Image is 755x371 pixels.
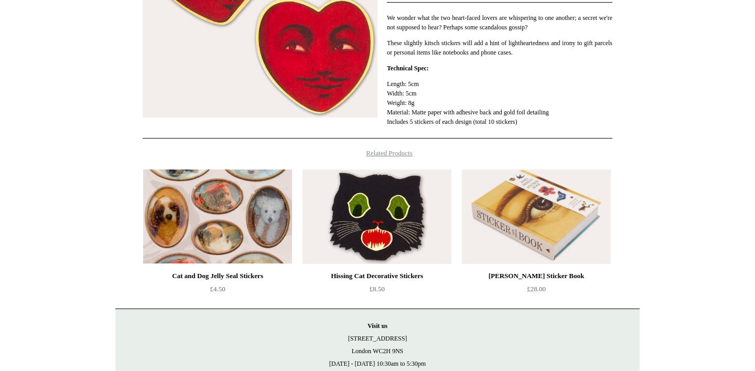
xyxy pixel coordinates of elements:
a: Cat and Dog Jelly Seal Stickers £4.50 [143,270,292,313]
p: We wonder what the two heart-faced lovers are whispering to one another; a secret we're not suppo... [387,13,612,32]
strong: Visit us [368,322,387,330]
span: £8.50 [369,285,384,293]
span: £4.50 [210,285,225,293]
span: £28.00 [527,285,546,293]
img: John Derian Sticker Book [462,169,611,264]
h4: Related Products [115,149,640,157]
div: Cat and Dog Jelly Seal Stickers [146,270,289,282]
div: Hissing Cat Decorative Stickers [305,270,449,282]
strong: Technical Spec: [387,65,429,72]
p: These slightly kitsch stickers will add a hint of lightheartedness and irony to gift parcels or p... [387,38,612,57]
a: John Derian Sticker Book John Derian Sticker Book [462,169,611,264]
div: [PERSON_NAME] Sticker Book [465,270,608,282]
p: Length: 5cm Width: 5cm Weight: 8g Material: Matte paper with adhesive back and gold foil detailin... [387,79,612,126]
img: Cat and Dog Jelly Seal Stickers [143,169,292,264]
img: Hissing Cat Decorative Stickers [303,169,451,264]
a: [PERSON_NAME] Sticker Book £28.00 [462,270,611,313]
a: Hissing Cat Decorative Stickers £8.50 [303,270,451,313]
a: Cat and Dog Jelly Seal Stickers Cat and Dog Jelly Seal Stickers [143,169,292,264]
a: Hissing Cat Decorative Stickers Hissing Cat Decorative Stickers [303,169,451,264]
